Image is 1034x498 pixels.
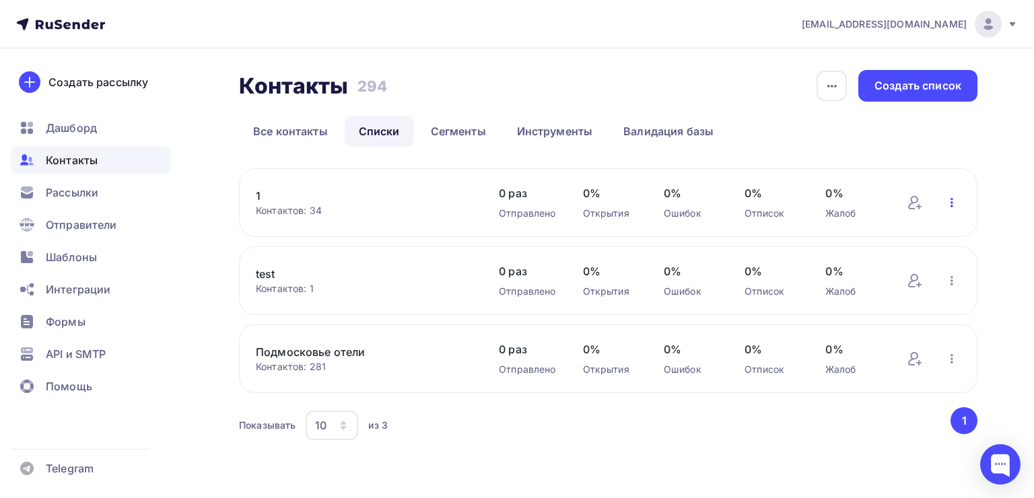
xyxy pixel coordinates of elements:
span: Контакты [46,152,98,168]
span: Формы [46,314,85,330]
div: Отписок [745,207,798,220]
div: Показывать [239,419,296,432]
div: Отправлено [499,363,555,376]
div: Открытия [583,207,637,220]
div: Ошибок [664,285,718,298]
h3: 294 [357,77,387,96]
a: Все контакты [239,116,342,147]
span: Помощь [46,378,92,394]
span: Шаблоны [46,249,97,265]
span: 0 раз [499,341,555,357]
span: 0 раз [499,263,555,279]
span: 0% [583,341,637,357]
span: API и SMTP [46,346,106,362]
div: Контактов: 1 [256,282,472,295]
button: 10 [305,410,359,441]
div: Контактов: 34 [256,204,472,217]
span: 0% [664,263,718,279]
span: Telegram [46,460,94,476]
a: Дашборд [11,114,171,141]
a: Валидация базы [609,116,728,147]
span: 0% [745,263,798,279]
span: Дашборд [46,120,97,136]
span: 0% [825,263,879,279]
div: Открытия [583,363,637,376]
span: 0% [745,185,798,201]
div: 10 [315,417,326,433]
span: 0 раз [499,185,555,201]
div: Отписок [745,363,798,376]
a: [EMAIL_ADDRESS][DOMAIN_NAME] [802,11,1018,38]
a: Отправители [11,211,171,238]
span: Интеграции [46,281,110,297]
a: Рассылки [11,179,171,206]
h2: Контакты [239,73,348,100]
div: Создать список [874,78,961,94]
div: из 3 [368,419,388,432]
a: Списки [345,116,414,147]
div: Жалоб [825,285,879,298]
a: Подмосковье отели [256,344,472,360]
div: Ошибок [664,207,718,220]
div: Контактов: 281 [256,360,472,373]
span: 0% [583,263,637,279]
div: Создать рассылку [48,74,148,90]
span: [EMAIL_ADDRESS][DOMAIN_NAME] [802,17,967,31]
ul: Pagination [949,407,978,434]
span: 0% [583,185,637,201]
div: Открытия [583,285,637,298]
a: test [256,266,472,282]
a: Формы [11,308,171,335]
a: Сегменты [417,116,500,147]
a: 1 [256,188,472,204]
span: 0% [664,341,718,357]
span: 0% [825,185,879,201]
span: Отправители [46,217,117,233]
a: Шаблоны [11,244,171,271]
span: 0% [664,185,718,201]
span: 0% [825,341,879,357]
div: Отправлено [499,285,555,298]
a: Инструменты [503,116,607,147]
div: Жалоб [825,363,879,376]
div: Отправлено [499,207,555,220]
span: 0% [745,341,798,357]
span: Рассылки [46,184,98,201]
div: Жалоб [825,207,879,220]
button: Go to page 1 [951,407,977,434]
div: Отписок [745,285,798,298]
div: Ошибок [664,363,718,376]
a: Контакты [11,147,171,174]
